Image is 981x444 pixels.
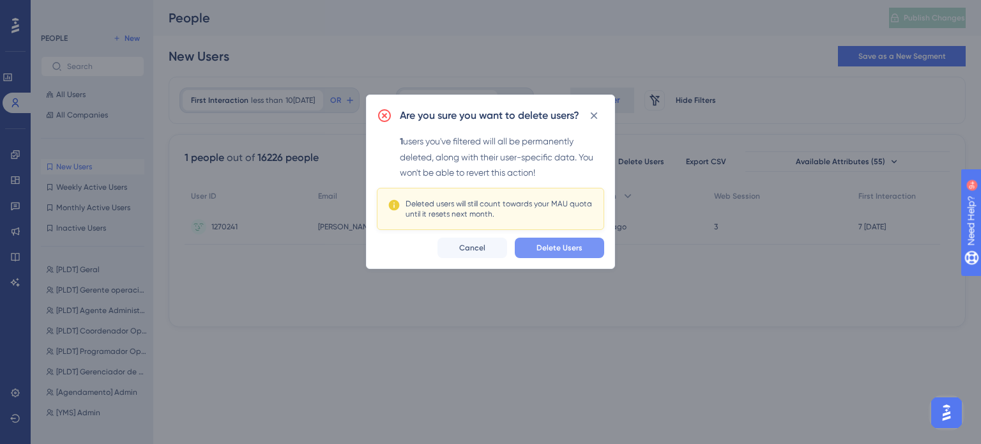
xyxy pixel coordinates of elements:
div: Deleted users will still count towards your MAU quota until it resets next month. [406,199,593,219]
span: Cancel [459,243,485,253]
div: users you've filtered will all be permanently deleted, along with their user-specific data. You w... [400,134,604,180]
span: Delete Users [536,243,582,253]
span: 1 [400,136,403,147]
span: Need Help? [30,3,80,19]
iframe: UserGuiding AI Assistant Launcher [927,394,966,432]
div: 9+ [87,6,95,17]
h2: Are you sure you want to delete users? [400,108,579,123]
